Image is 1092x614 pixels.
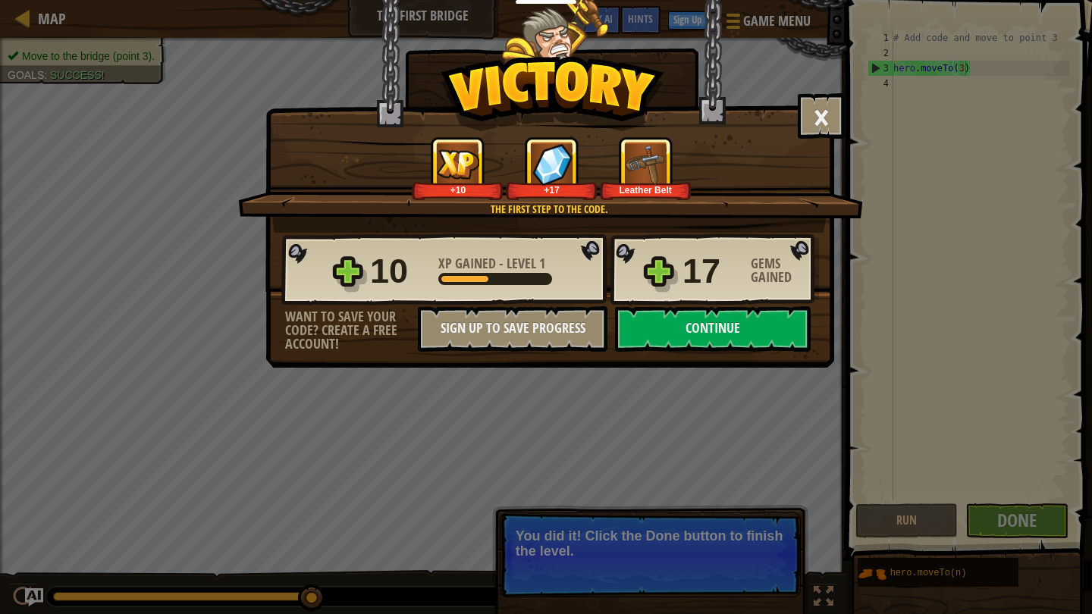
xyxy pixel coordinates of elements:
[370,247,429,296] div: 10
[438,257,545,271] div: -
[798,93,845,139] button: ×
[418,306,607,352] button: Sign Up to Save Progress
[532,143,572,185] img: Gems Gained
[310,202,789,217] div: The first step to the code.
[438,254,499,273] span: XP Gained
[437,149,479,179] img: XP Gained
[285,310,418,351] div: Want to save your code? Create a free account!
[615,306,811,352] button: Continue
[415,184,500,196] div: +10
[603,184,689,196] div: Leather Belt
[509,184,595,196] div: +17
[751,257,819,284] div: Gems Gained
[504,254,539,273] span: Level
[625,143,667,185] img: New Item
[539,254,545,273] span: 1
[682,247,742,296] div: 17
[441,56,664,132] img: Victory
